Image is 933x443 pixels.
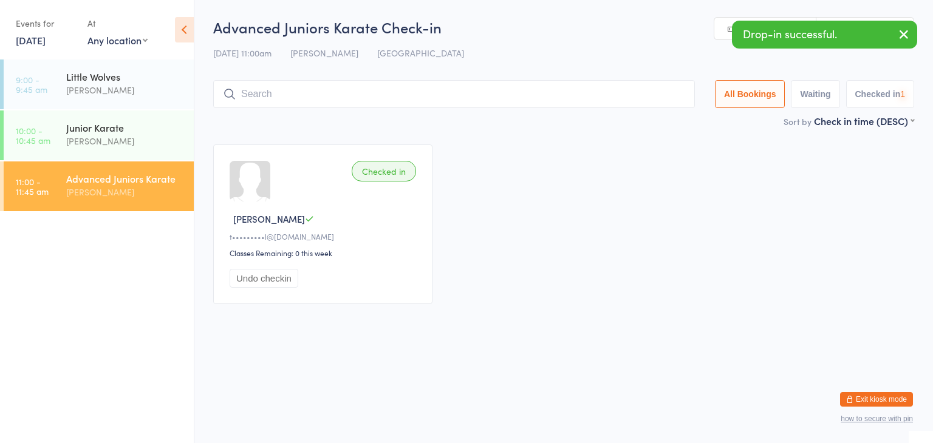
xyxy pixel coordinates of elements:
div: Checked in [352,161,416,181]
button: Waiting [791,80,839,108]
div: Any location [87,33,148,47]
span: [DATE] 11:00am [213,47,272,59]
time: 11:00 - 11:45 am [16,177,49,196]
div: t•••••••••l@[DOMAIN_NAME] [230,231,420,242]
div: Little Wolves [66,70,183,83]
input: Search [213,80,695,108]
time: 9:00 - 9:45 am [16,75,47,94]
label: Sort by [784,115,812,127]
button: Checked in1 [846,80,915,108]
div: Check in time (DESC) [814,114,914,127]
a: [DATE] [16,33,46,47]
button: how to secure with pin [841,414,913,423]
span: [PERSON_NAME] [233,212,305,225]
span: [PERSON_NAME] [290,47,358,59]
div: Advanced Juniors Karate [66,172,183,185]
a: 9:00 -9:45 amLittle Wolves[PERSON_NAME] [4,59,194,109]
time: 10:00 - 10:45 am [16,126,50,145]
button: All Bookings [715,80,785,108]
div: Drop-in successful. [732,21,917,49]
div: Classes Remaining: 0 this week [230,248,420,258]
div: [PERSON_NAME] [66,83,183,97]
button: Exit kiosk mode [840,392,913,407]
div: Events for [16,13,75,33]
div: [PERSON_NAME] [66,185,183,199]
div: [PERSON_NAME] [66,134,183,148]
div: 1 [900,89,905,99]
a: 10:00 -10:45 amJunior Karate[PERSON_NAME] [4,110,194,160]
span: [GEOGRAPHIC_DATA] [377,47,464,59]
h2: Advanced Juniors Karate Check-in [213,17,914,37]
a: 11:00 -11:45 amAdvanced Juniors Karate[PERSON_NAME] [4,161,194,211]
div: At [87,13,148,33]
button: Undo checkin [230,269,298,288]
div: Junior Karate [66,121,183,134]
